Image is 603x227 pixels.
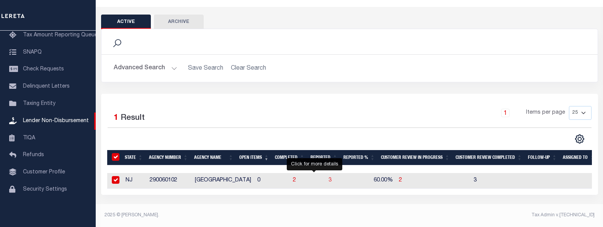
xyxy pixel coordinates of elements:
span: Security Settings [23,187,67,192]
span: Delinquent Letters [23,84,70,89]
span: Tax Amount Reporting Queue [23,33,98,38]
th: Open Items: activate to sort column ascending [236,150,272,166]
th: Agency Name: activate to sort column ascending [191,150,236,166]
label: Result [121,112,145,124]
div: 2025 © [PERSON_NAME]. [99,212,350,219]
td: 60.00% [358,173,396,189]
button: Archive [154,15,204,29]
th: Customer Review In Progress: activate to sort column ascending [378,150,453,166]
td: 0 [254,173,290,189]
td: 3 [471,173,543,189]
button: Advanced Search [114,61,177,76]
th: Follow-up: activate to sort column ascending [525,150,560,166]
a: 1 [501,109,510,117]
span: SNAPQ [23,49,42,55]
th: Assigned To: activate to sort column ascending [560,150,598,166]
td: NJ [123,173,147,189]
span: Refunds [23,152,44,158]
span: Taxing Entity [23,101,56,106]
span: 1 [114,114,118,122]
div: Tax Admin v.[TECHNICAL_ID] [355,212,595,219]
th: Reported: activate to sort column ascending [307,150,340,166]
th: MBACode [107,150,122,166]
td: 290060102 [147,173,192,189]
span: Lender Non-Disbursement [23,118,89,124]
span: TIQA [23,135,35,140]
button: Active [101,15,151,29]
a: 3 [328,178,332,183]
span: Customer Profile [23,170,65,175]
th: Completed: activate to sort column ascending [272,150,307,166]
a: 2 [399,178,402,183]
th: Customer Review Completed: activate to sort column ascending [453,150,525,166]
th: State: activate to sort column ascending [122,150,146,166]
th: Agency Number: activate to sort column ascending [146,150,191,166]
span: Items per page [526,109,565,117]
div: Click for more details [287,158,342,170]
a: 2 [293,178,296,183]
th: Reported %: activate to sort column ascending [340,150,378,166]
span: Check Requests [23,67,64,72]
td: [GEOGRAPHIC_DATA] [192,173,254,189]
